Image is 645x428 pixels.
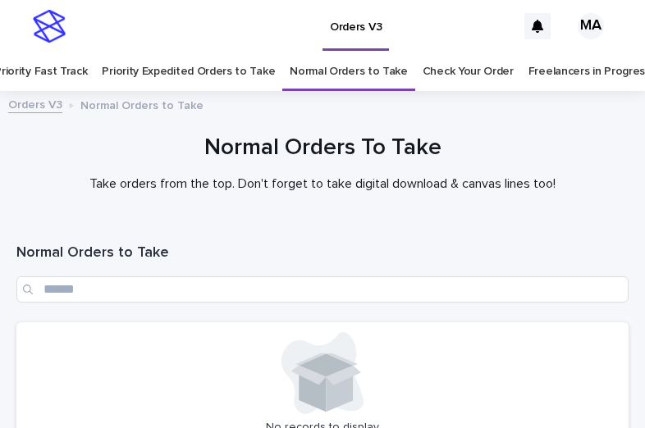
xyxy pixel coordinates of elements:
p: Take orders from the top. Don't forget to take digital download & canvas lines too! [16,176,629,192]
img: stacker-logo-s-only.png [33,10,66,43]
p: Normal Orders to Take [80,95,204,113]
a: Normal Orders to Take [290,52,408,91]
input: Search [16,276,629,303]
h1: Normal Orders to Take [16,244,629,263]
a: Priority Expedited Orders to Take [102,52,275,91]
h1: Normal Orders To Take [16,133,629,163]
div: MA [578,13,604,39]
a: Orders V3 [8,94,62,113]
a: Check Your Order [423,52,514,91]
